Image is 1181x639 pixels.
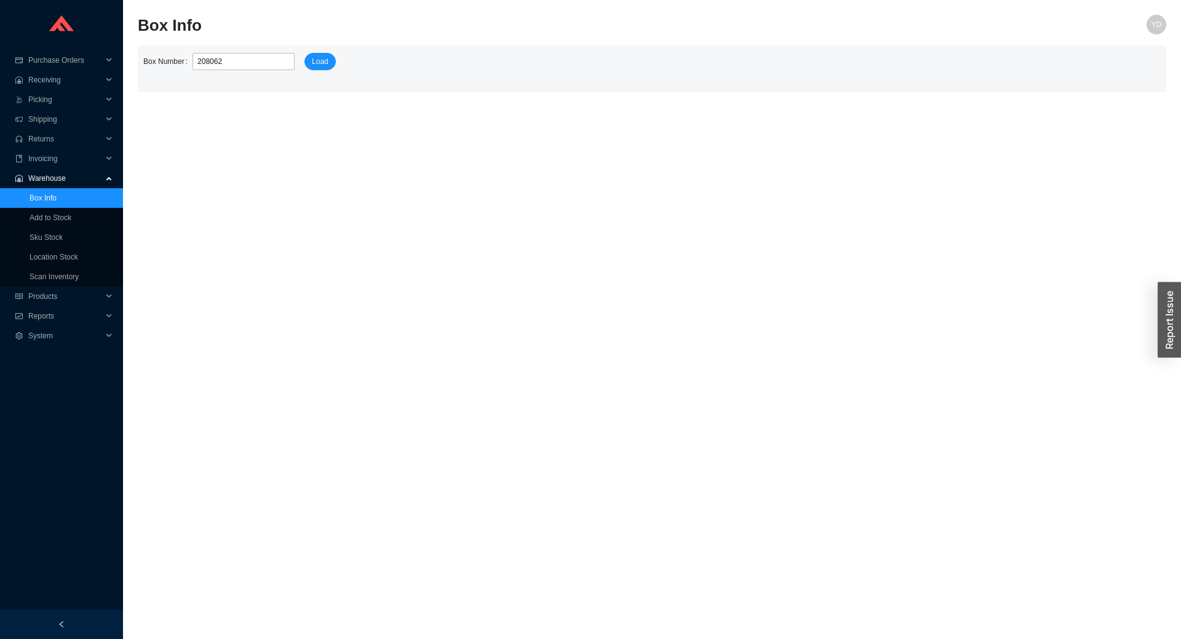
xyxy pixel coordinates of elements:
[30,194,57,202] a: Box Info
[28,50,102,70] span: Purchase Orders
[28,149,102,169] span: Invoicing
[1151,15,1162,34] span: YD
[58,621,65,628] span: left
[312,55,328,68] span: Load
[15,312,23,320] span: fund
[28,109,102,129] span: Shipping
[30,272,79,281] a: Scan Inventory
[30,213,71,222] a: Add to Stock
[15,57,23,64] span: credit-card
[28,129,102,149] span: Returns
[28,169,102,188] span: Warehouse
[138,15,909,36] h2: Box Info
[15,135,23,143] span: customer-service
[30,233,63,242] a: Sku Stock
[15,155,23,162] span: book
[28,70,102,90] span: Receiving
[28,306,102,326] span: Reports
[143,53,193,70] label: Box Number
[30,253,78,261] a: Location Stock
[28,326,102,346] span: System
[15,332,23,339] span: setting
[304,53,336,70] button: Load
[28,90,102,109] span: Picking
[15,293,23,300] span: read
[28,287,102,306] span: Products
